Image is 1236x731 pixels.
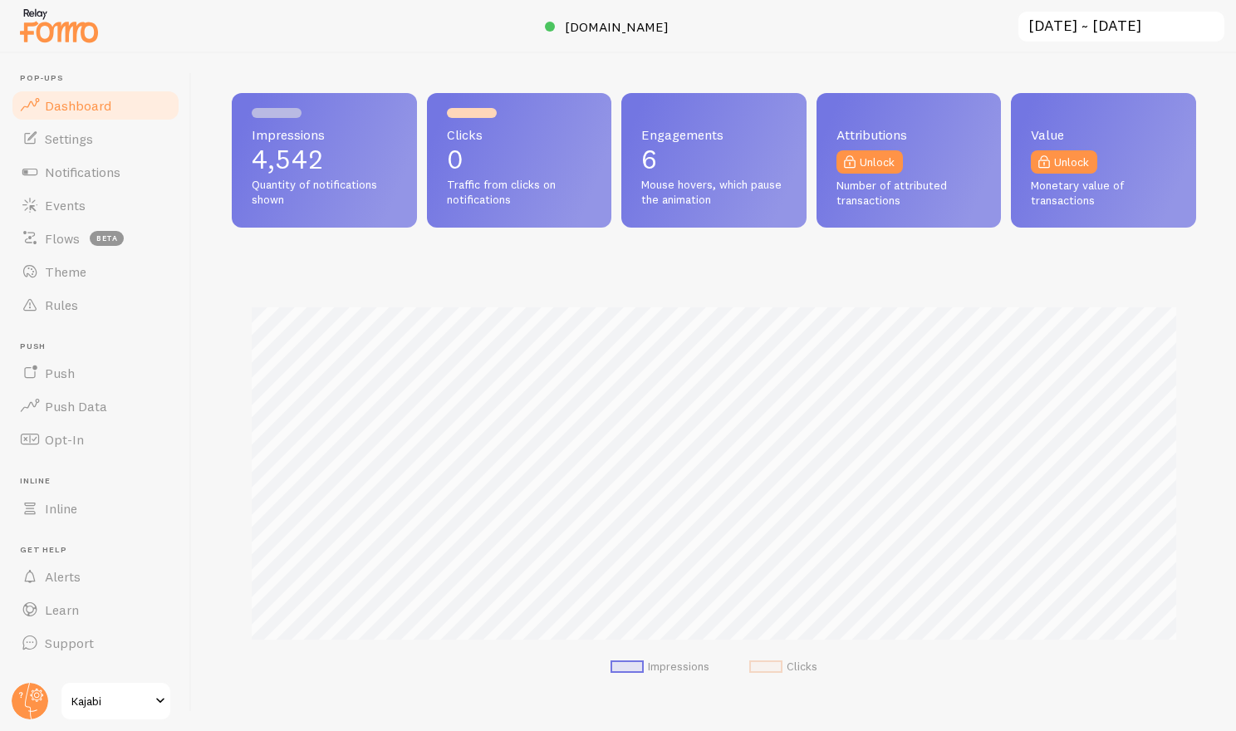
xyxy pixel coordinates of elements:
[45,601,79,618] span: Learn
[10,492,181,525] a: Inline
[10,155,181,189] a: Notifications
[10,593,181,626] a: Learn
[20,341,181,352] span: Push
[45,365,75,381] span: Push
[45,130,93,147] span: Settings
[45,500,77,517] span: Inline
[611,660,709,675] li: Impressions
[10,89,181,122] a: Dashboard
[10,390,181,423] a: Push Data
[252,128,397,141] span: Impressions
[20,73,181,84] span: Pop-ups
[10,423,181,456] a: Opt-In
[20,545,181,556] span: Get Help
[45,568,81,585] span: Alerts
[447,128,592,141] span: Clicks
[90,231,124,246] span: beta
[10,122,181,155] a: Settings
[20,476,181,487] span: Inline
[45,635,94,651] span: Support
[45,398,107,415] span: Push Data
[45,263,86,280] span: Theme
[10,560,181,593] a: Alerts
[45,97,111,114] span: Dashboard
[10,222,181,255] a: Flows beta
[836,179,982,208] span: Number of attributed transactions
[447,178,592,207] span: Traffic from clicks on notifications
[45,431,84,448] span: Opt-In
[836,128,982,141] span: Attributions
[60,681,172,721] a: Kajabi
[10,356,181,390] a: Push
[252,178,397,207] span: Quantity of notifications shown
[641,128,787,141] span: Engagements
[45,164,120,180] span: Notifications
[45,230,80,247] span: Flows
[10,288,181,321] a: Rules
[1031,128,1176,141] span: Value
[17,4,101,47] img: fomo-relay-logo-orange.svg
[641,178,787,207] span: Mouse hovers, which pause the animation
[45,197,86,213] span: Events
[252,146,397,173] p: 4,542
[836,150,903,174] a: Unlock
[10,189,181,222] a: Events
[1031,150,1097,174] a: Unlock
[1031,179,1176,208] span: Monetary value of transactions
[447,146,592,173] p: 0
[71,691,150,711] span: Kajabi
[10,626,181,660] a: Support
[45,297,78,313] span: Rules
[641,146,787,173] p: 6
[749,660,817,675] li: Clicks
[10,255,181,288] a: Theme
